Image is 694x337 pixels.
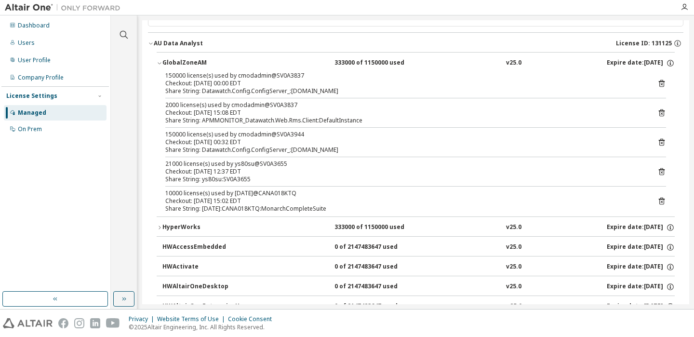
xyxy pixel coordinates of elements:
[157,53,675,74] button: GlobalZoneAM333000 of 1150000 usedv25.0Expire date:[DATE]
[506,243,521,252] div: v25.0
[90,318,100,328] img: linkedin.svg
[334,223,421,232] div: 333000 of 1150000 used
[157,315,228,323] div: Website Terms of Use
[162,243,249,252] div: HWAccessEmbedded
[5,3,125,13] img: Altair One
[607,302,675,311] div: Expire date: [DATE]
[162,302,250,311] div: HWAltairOneEnterpriseUser
[165,131,643,138] div: 150000 license(s) used by cmodadmin@SV0A3944
[506,59,521,67] div: v25.0
[165,109,643,117] div: Checkout: [DATE] 15:08 EDT
[607,59,675,67] div: Expire date: [DATE]
[154,40,203,47] div: AU Data Analyst
[162,296,675,317] button: HWAltairOneEnterpriseUser0 of 2147483647 usedv25.0Expire date:[DATE]
[334,59,421,67] div: 333000 of 1150000 used
[165,175,643,183] div: Share String: ys80su:SV0A3655
[18,125,42,133] div: On Prem
[162,223,249,232] div: HyperWorks
[165,80,643,87] div: Checkout: [DATE] 00:00 EDT
[6,92,57,100] div: License Settings
[162,283,249,291] div: HWAltairOneDesktop
[129,323,278,331] p: © 2025 Altair Engineering, Inc. All Rights Reserved.
[165,138,643,146] div: Checkout: [DATE] 00:32 EDT
[18,39,35,47] div: Users
[3,318,53,328] img: altair_logo.svg
[74,318,84,328] img: instagram.svg
[616,40,672,47] span: License ID: 131125
[165,72,643,80] div: 150000 license(s) used by cmodadmin@SV0A3837
[165,168,643,175] div: Checkout: [DATE] 12:37 EDT
[162,276,675,297] button: HWAltairOneDesktop0 of 2147483647 usedv25.0Expire date:[DATE]
[18,109,46,117] div: Managed
[165,205,643,213] div: Share String: [DATE]:CANA018KTQ:MonarchCompleteSuite
[506,223,521,232] div: v25.0
[106,318,120,328] img: youtube.svg
[607,283,675,291] div: Expire date: [DATE]
[18,22,50,29] div: Dashboard
[507,302,522,311] div: v25.0
[334,263,421,271] div: 0 of 2147483647 used
[58,318,68,328] img: facebook.svg
[162,59,249,67] div: GlobalZoneAM
[165,117,643,124] div: Share String: APMMONITOR_Datawatch.Web.Rms.Client:DefaultInstance
[165,146,643,154] div: Share String: Datawatch.Config.ConfigServer_:[DOMAIN_NAME]
[148,33,683,54] button: AU Data AnalystLicense ID: 131125
[162,237,675,258] button: HWAccessEmbedded0 of 2147483647 usedv25.0Expire date:[DATE]
[165,189,643,197] div: 10000 license(s) used by [DATE]@CANA018KTQ
[165,160,643,168] div: 21000 license(s) used by ys80su@SV0A3655
[607,223,675,232] div: Expire date: [DATE]
[165,197,643,205] div: Checkout: [DATE] 15:02 EDT
[334,283,421,291] div: 0 of 2147483647 used
[129,315,157,323] div: Privacy
[506,263,521,271] div: v25.0
[334,302,421,311] div: 0 of 2147483647 used
[18,56,51,64] div: User Profile
[334,243,421,252] div: 0 of 2147483647 used
[162,256,675,278] button: HWActivate0 of 2147483647 usedv25.0Expire date:[DATE]
[18,74,64,81] div: Company Profile
[607,243,675,252] div: Expire date: [DATE]
[157,217,675,238] button: HyperWorks333000 of 1150000 usedv25.0Expire date:[DATE]
[607,263,675,271] div: Expire date: [DATE]
[162,263,249,271] div: HWActivate
[165,101,643,109] div: 2000 license(s) used by cmodadmin@SV0A3837
[506,283,521,291] div: v25.0
[228,315,278,323] div: Cookie Consent
[165,87,643,95] div: Share String: Datawatch.Config.ConfigServer_:[DOMAIN_NAME]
